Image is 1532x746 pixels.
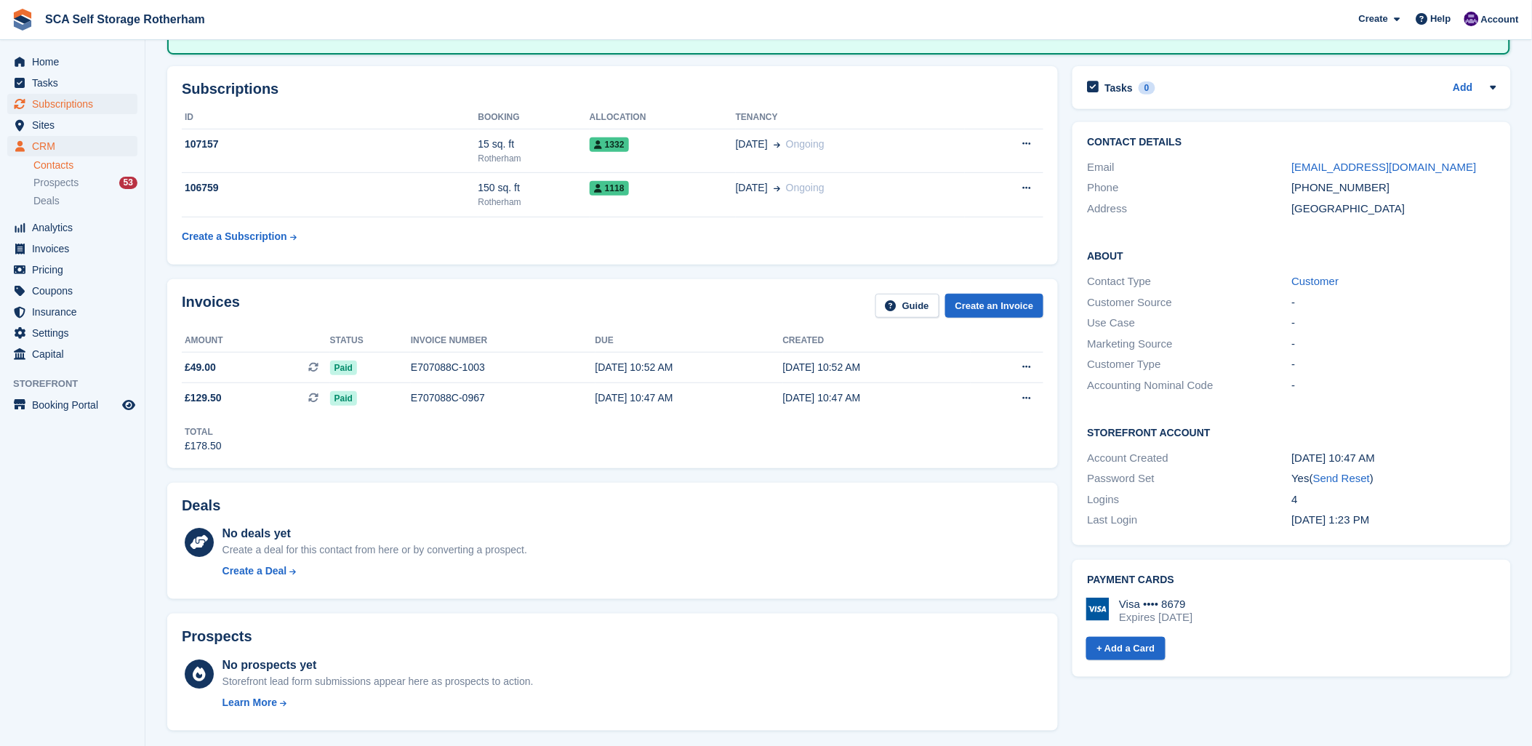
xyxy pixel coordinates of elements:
a: [EMAIL_ADDRESS][DOMAIN_NAME] [1292,161,1477,173]
span: £129.50 [185,390,222,406]
div: Address [1087,201,1291,217]
h2: About [1087,248,1496,262]
span: Deals [33,194,60,208]
div: - [1292,356,1496,373]
div: - [1292,336,1496,353]
div: Create a deal for this contact from here or by converting a prospect. [222,542,527,558]
div: £178.50 [185,438,222,454]
a: menu [7,344,137,364]
div: Customer Source [1087,294,1291,311]
a: Send Reset [1313,472,1370,484]
a: menu [7,115,137,135]
a: menu [7,136,137,156]
span: Ongoing [786,182,825,193]
h2: Prospects [182,628,252,645]
div: Accounting Nominal Code [1087,377,1291,394]
a: Customer [1292,275,1339,287]
th: ID [182,106,478,129]
div: - [1292,315,1496,332]
h2: Deals [182,497,220,514]
h2: Contact Details [1087,137,1496,148]
span: [DATE] [736,180,768,196]
th: Due [595,329,783,353]
div: Expires [DATE] [1119,611,1192,624]
a: Deals [33,193,137,209]
div: E707088C-1003 [411,360,595,375]
a: Create an Invoice [945,294,1044,318]
span: Capital [32,344,119,364]
div: 0 [1139,81,1155,95]
div: - [1292,377,1496,394]
th: Created [783,329,971,353]
a: Preview store [120,396,137,414]
th: Invoice number [411,329,595,353]
div: Email [1087,159,1291,176]
a: menu [7,94,137,114]
th: Amount [182,329,330,353]
div: Yes [1292,470,1496,487]
div: 15 sq. ft [478,137,590,152]
div: Last Login [1087,512,1291,529]
div: 4 [1292,492,1496,508]
div: Contact Type [1087,273,1291,290]
a: + Add a Card [1086,637,1165,661]
span: Account [1481,12,1519,27]
a: menu [7,260,137,280]
a: menu [7,52,137,72]
span: Sites [32,115,119,135]
th: Status [330,329,411,353]
span: Invoices [32,238,119,259]
div: Password Set [1087,470,1291,487]
a: menu [7,302,137,322]
span: Storefront [13,377,145,391]
a: SCA Self Storage Rotherham [39,7,211,31]
div: Logins [1087,492,1291,508]
span: Coupons [32,281,119,301]
div: Rotherham [478,196,590,209]
h2: Payment cards [1087,574,1496,586]
div: [DATE] 10:47 AM [783,390,971,406]
div: [DATE] 10:52 AM [783,360,971,375]
div: Rotherham [478,152,590,165]
a: menu [7,395,137,415]
a: menu [7,238,137,259]
div: Create a Subscription [182,229,287,244]
span: Help [1431,12,1451,26]
div: Visa •••• 8679 [1119,598,1192,611]
a: menu [7,323,137,343]
a: Prospects 53 [33,175,137,190]
a: Learn More [222,695,534,710]
a: Contacts [33,159,137,172]
div: E707088C-0967 [411,390,595,406]
span: £49.00 [185,360,216,375]
span: 1332 [590,137,629,152]
div: Customer Type [1087,356,1291,373]
h2: Invoices [182,294,240,318]
span: 1118 [590,181,629,196]
span: Tasks [32,73,119,93]
div: Phone [1087,180,1291,196]
div: 150 sq. ft [478,180,590,196]
a: menu [7,281,137,301]
span: Subscriptions [32,94,119,114]
div: [DATE] 10:47 AM [1292,450,1496,467]
span: Insurance [32,302,119,322]
span: Pricing [32,260,119,280]
img: Visa Logo [1086,598,1110,621]
div: Storefront lead form submissions appear here as prospects to action. [222,674,534,689]
div: Learn More [222,695,277,710]
div: [DATE] 10:47 AM [595,390,783,406]
a: Create a Subscription [182,223,297,250]
img: Kelly Neesham [1464,12,1479,26]
th: Booking [478,106,590,129]
span: Home [32,52,119,72]
div: [PHONE_NUMBER] [1292,180,1496,196]
span: Create [1359,12,1388,26]
img: stora-icon-8386f47178a22dfd0bd8f6a31ec36ba5ce8667c1dd55bd0f319d3a0aa187defe.svg [12,9,33,31]
div: 107157 [182,137,478,152]
div: Account Created [1087,450,1291,467]
div: Marketing Source [1087,336,1291,353]
a: menu [7,73,137,93]
a: Create a Deal [222,563,527,579]
a: Add [1453,80,1473,97]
